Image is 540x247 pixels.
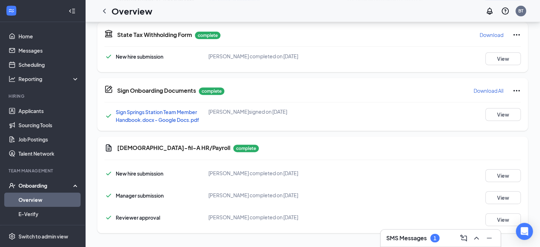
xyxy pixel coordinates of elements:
[472,234,481,242] svg: ChevronUp
[512,31,521,39] svg: Ellipses
[471,232,482,244] button: ChevronUp
[208,170,298,176] span: [PERSON_NAME] completed on [DATE]
[485,108,521,121] button: View
[100,7,109,15] svg: ChevronLeft
[433,235,436,241] div: 1
[18,75,80,82] div: Reporting
[9,93,78,99] div: Hiring
[116,109,199,123] a: Sign Springs Station Team Member Handbook.docx - Google Docs.pdf
[9,233,16,240] svg: Settings
[474,87,503,94] p: Download All
[111,5,152,17] h1: Overview
[459,234,468,242] svg: ComposeMessage
[208,214,298,220] span: [PERSON_NAME] completed on [DATE]
[18,132,79,146] a: Job Postings
[116,192,164,199] span: Manager submission
[116,53,163,60] span: New hire submission
[485,169,521,182] button: View
[485,213,521,226] button: View
[104,213,113,222] svg: Checkmark
[484,232,495,244] button: Minimize
[233,145,259,152] p: complete
[386,234,427,242] h3: SMS Messages
[516,223,533,240] div: Open Intercom Messenger
[116,170,163,177] span: New hire submission
[479,29,504,41] button: Download
[117,144,230,152] h5: [DEMOGRAPHIC_DATA]-fil-A HR/Payroll
[104,85,113,93] svg: CompanyDocumentIcon
[104,191,113,200] svg: Checkmark
[104,144,113,152] svg: Document
[104,112,113,120] svg: Checkmark
[18,58,79,72] a: Scheduling
[117,87,196,95] h5: Sign Onboarding Documents
[18,233,68,240] div: Switch to admin view
[9,168,78,174] div: Team Management
[104,52,113,61] svg: Checkmark
[9,182,16,189] svg: UserCheck
[18,104,79,118] a: Applicants
[18,29,79,43] a: Home
[485,52,521,65] button: View
[104,29,113,38] svg: TaxGovernmentIcon
[104,169,113,178] svg: Checkmark
[458,232,469,244] button: ComposeMessage
[199,87,224,95] p: complete
[195,32,220,39] p: complete
[518,8,523,14] div: BT
[116,214,160,221] span: Reviewer approval
[18,43,79,58] a: Messages
[69,7,76,15] svg: Collapse
[117,31,192,39] h5: State Tax Withholding Form
[18,207,79,221] a: E-Verify
[473,85,504,96] button: Download All
[18,221,79,235] a: Onboarding Documents
[480,31,503,38] p: Download
[18,146,79,161] a: Talent Network
[18,193,79,207] a: Overview
[18,182,73,189] div: Onboarding
[485,7,494,15] svg: Notifications
[485,234,493,242] svg: Minimize
[208,192,298,198] span: [PERSON_NAME] completed on [DATE]
[208,108,347,115] div: [PERSON_NAME] signed on [DATE]
[485,191,521,204] button: View
[512,86,521,95] svg: Ellipses
[9,75,16,82] svg: Analysis
[8,7,15,14] svg: WorkstreamLogo
[208,53,298,59] span: [PERSON_NAME] completed on [DATE]
[18,118,79,132] a: Sourcing Tools
[501,7,509,15] svg: QuestionInfo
